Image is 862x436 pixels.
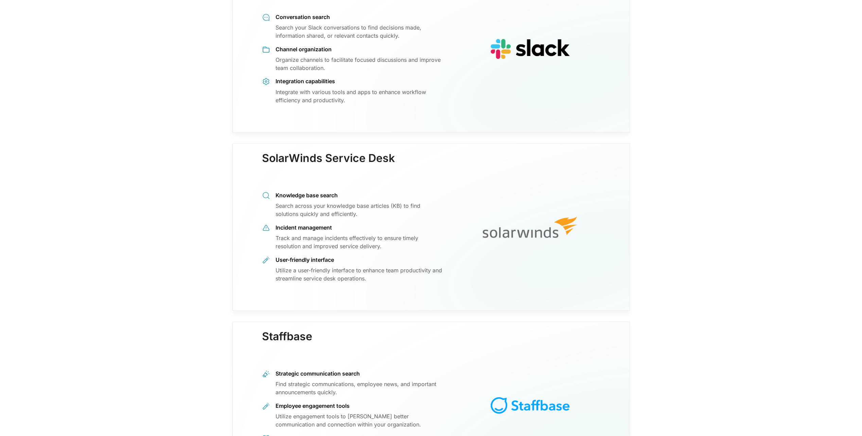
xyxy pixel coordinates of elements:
div: Organize channels to facilitate focused discussions and improve team collaboration. [276,56,444,72]
div: Knowledge base search [276,192,444,199]
div: Track and manage incidents effectively to ensure timely resolution and improved service delivery. [276,234,444,250]
div: Utilize engagement tools to [PERSON_NAME] better communication and connection within your organiz... [276,412,444,429]
div: Find strategic communications, employee news, and important announcements quickly. [276,380,444,396]
div: Strategic communication search [276,370,444,377]
h3: SolarWinds Service Desk [262,152,395,178]
img: logo [454,165,606,289]
h3: Staffbase [262,330,312,357]
div: Search across your knowledge base articles (KB) to find solutions quickly and efficiently. [276,202,444,218]
div: Utilize a user-friendly interface to enhance team productivity and streamline service desk operat... [276,266,444,283]
iframe: Chat Widget [828,403,862,436]
div: Employee engagement tools [276,402,444,410]
div: Integrate with various tools and apps to enhance workflow efficiency and productivity. [276,88,444,104]
div: Integration capabilities [276,77,444,85]
div: User-friendly interface [276,256,444,264]
div: Search your Slack conversations to find decisions made, information shared, or relevant contacts ... [276,23,444,40]
div: Channel organization [276,46,444,53]
div: Conversation search [276,13,444,21]
div: Incident management [276,224,444,231]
